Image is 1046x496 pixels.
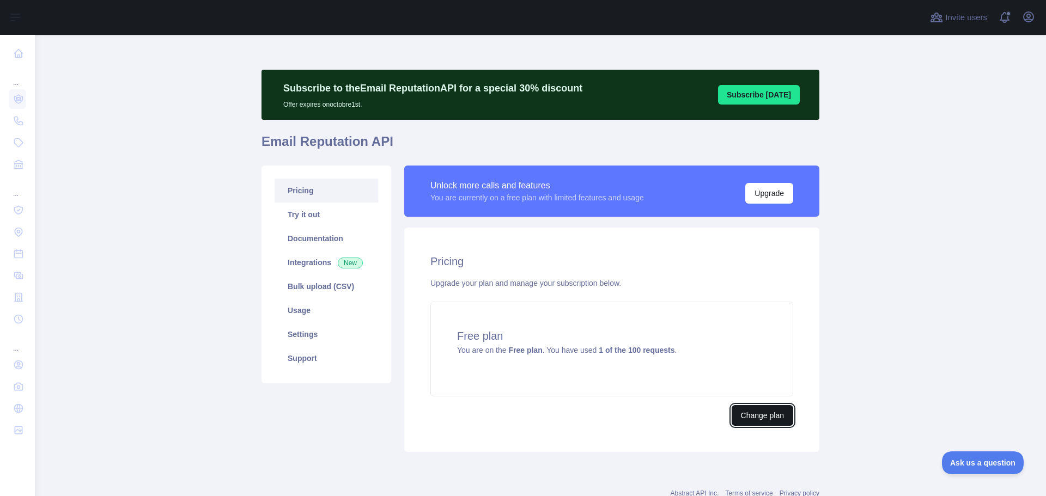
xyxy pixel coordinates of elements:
[9,65,26,87] div: ...
[430,278,793,289] div: Upgrade your plan and manage your subscription below.
[338,258,363,268] span: New
[283,81,582,96] p: Subscribe to the Email Reputation API for a special 30 % discount
[283,96,582,109] p: Offer expires on octobre 1st.
[261,133,819,159] h1: Email Reputation API
[275,203,378,226] a: Try it out
[945,11,987,24] span: Invite users
[275,179,378,203] a: Pricing
[599,346,674,354] strong: 1 of the 100 requests
[928,9,989,26] button: Invite users
[732,405,793,426] button: Change plan
[718,85,800,105] button: Subscribe [DATE]
[745,183,793,204] button: Upgrade
[508,346,542,354] strong: Free plan
[430,254,793,269] h2: Pricing
[457,346,677,354] span: You are on the . You have used .
[9,331,26,353] div: ...
[275,298,378,322] a: Usage
[275,250,378,274] a: Integrations New
[275,226,378,250] a: Documentation
[275,274,378,298] a: Bulk upload (CSV)
[275,346,378,370] a: Support
[9,176,26,198] div: ...
[942,451,1024,474] iframe: Toggle Customer Support
[430,179,644,192] div: Unlock more calls and features
[275,322,378,346] a: Settings
[430,192,644,203] div: You are currently on a free plan with limited features and usage
[457,328,767,344] h4: Free plan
